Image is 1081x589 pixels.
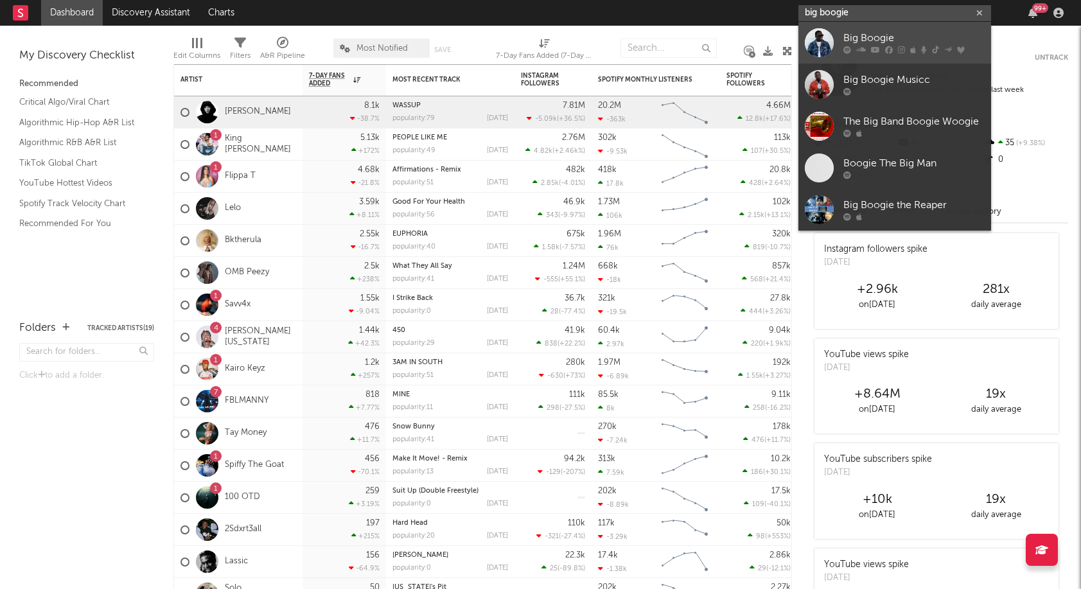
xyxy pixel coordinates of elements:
[173,32,220,69] div: Edit Columns
[350,114,380,123] div: -38.7 %
[598,487,617,495] div: 202k
[598,134,617,142] div: 302k
[598,519,615,527] div: 117k
[225,556,248,567] a: Lassic
[360,294,380,303] div: 1.55k
[392,263,508,270] div: What They All Say
[936,492,1055,507] div: 19 x
[539,371,585,380] div: ( )
[751,437,764,444] span: 476
[225,299,250,310] a: Savv4x
[561,180,583,187] span: -4.01 %
[568,519,585,527] div: 110k
[19,76,154,92] div: Recommended
[741,179,791,187] div: ( )
[983,135,1068,152] div: 35
[598,372,629,380] div: -6.89k
[19,95,141,109] a: Critical Algo/Viral Chart
[365,423,380,431] div: 476
[356,44,408,53] span: Most Notified
[392,102,508,109] div: WASSUP
[225,235,261,246] a: Bktherula
[392,423,435,430] a: Snow Bunny
[19,343,154,362] input: Search for folders...
[560,276,583,283] span: +55.1 %
[598,500,629,509] div: -8.89k
[656,450,714,482] svg: Chart title
[542,244,559,251] span: 1.58k
[392,488,479,495] a: Suit Up (Double Freestyle)
[764,308,789,315] span: +3.26 %
[565,373,583,380] span: +73 %
[843,31,985,46] div: Big Boogie
[392,276,434,283] div: popularity: 41
[743,468,791,476] div: ( )
[561,308,583,315] span: -77.4 %
[772,262,791,270] div: 857k
[798,147,991,189] a: Boogie The Big Man
[598,308,627,316] div: -19.5k
[392,372,434,379] div: popularity: 51
[563,198,585,206] div: 46.9k
[824,256,927,269] div: [DATE]
[19,216,141,231] a: Recommended For You
[538,211,585,219] div: ( )
[230,48,250,64] div: Filters
[559,116,583,123] span: +36.5 %
[598,436,628,444] div: -7.24k
[358,166,380,174] div: 4.68k
[751,469,763,476] span: 186
[765,373,789,380] span: +3.27 %
[598,115,626,123] div: -363k
[230,32,250,69] div: Filters
[743,339,791,347] div: ( )
[351,146,380,155] div: +172 %
[350,275,380,283] div: +238 %
[765,276,789,283] span: +21.4 %
[656,193,714,225] svg: Chart title
[434,46,451,53] button: Save
[349,403,380,412] div: +7.77 %
[225,134,296,155] a: King [PERSON_NAME]
[225,203,241,214] a: Lelo
[742,275,791,283] div: ( )
[598,211,622,220] div: 106k
[392,404,433,411] div: popularity: 11
[656,353,714,385] svg: Chart title
[563,101,585,110] div: 7.81M
[771,391,791,399] div: 9.11k
[496,48,592,64] div: 7-Day Fans Added (7-Day Fans Added)
[547,373,563,380] span: -630
[773,198,791,206] div: 102k
[766,212,789,219] span: +13.1 %
[771,455,791,463] div: 10.2k
[351,371,380,380] div: +257 %
[392,359,508,366] div: 3AM IN SOUTH
[309,72,350,87] span: 7-Day Fans Added
[798,105,991,147] a: The Big Band Boogie Woogie
[392,102,421,109] a: WASSUP
[366,519,380,527] div: 197
[225,460,284,471] a: Spiffy The Goat
[767,405,789,412] span: -16.2 %
[351,468,380,476] div: -70.1 %
[773,423,791,431] div: 178k
[359,326,380,335] div: 1.44k
[598,294,615,303] div: 321k
[598,468,624,477] div: 7.59k
[487,211,508,218] div: [DATE]
[260,32,305,69] div: A&R Pipeline
[364,101,380,110] div: 8.1k
[487,115,508,122] div: [DATE]
[546,212,558,219] span: 343
[392,243,435,251] div: popularity: 40
[843,156,985,171] div: Boogie The Big Man
[765,116,789,123] span: +17.6 %
[19,368,154,383] div: Click to add a folder.
[392,231,428,238] a: EUPHORIA
[225,492,260,503] a: 100 OTD
[392,115,435,122] div: popularity: 79
[818,402,936,418] div: on [DATE]
[598,326,620,335] div: 60.4k
[564,455,585,463] div: 94.2k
